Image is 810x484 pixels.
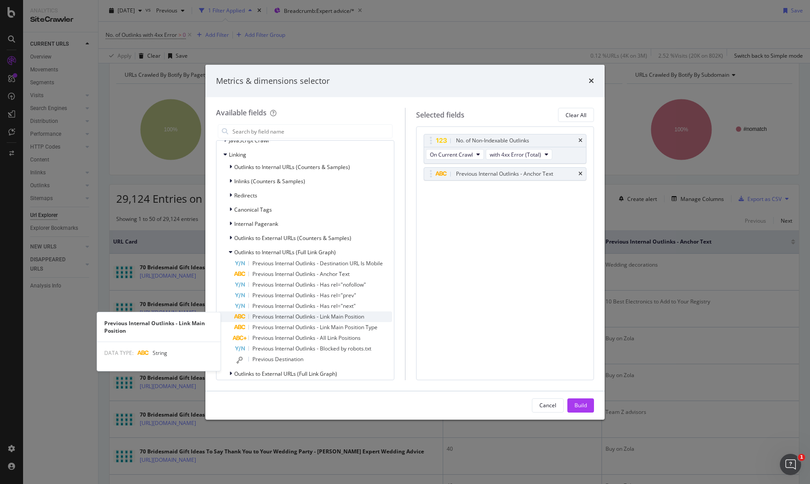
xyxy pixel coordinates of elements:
[252,323,377,331] span: Previous Internal Outlinks - Link Main Position Type
[574,401,587,409] div: Build
[252,345,371,352] span: Previous Internal Outlinks - Blocked by robots.txt
[216,75,330,87] div: Metrics & dimensions selector
[456,169,553,178] div: Previous Internal Outlinks - Anchor Text
[234,177,305,185] span: Inlinks (Counters & Samples)
[234,192,257,199] span: Redirects
[539,401,556,409] div: Cancel
[780,454,801,475] iframe: Intercom live chat
[252,313,364,320] span: Previous Internal Outlinks - Link Main Position
[490,151,541,158] span: with 4xx Error (Total)
[234,234,351,242] span: Outlinks to External URLs (Counters & Samples)
[252,291,356,299] span: Previous Internal Outlinks - Has rel="prev"
[234,163,350,171] span: Outlinks to Internal URLs (Counters & Samples)
[424,134,587,164] div: No. of Non-Indexable OutlinkstimesOn Current Crawlwith 4xx Error (Total)
[252,334,361,342] span: Previous Internal Outlinks - All Link Positions
[578,171,582,177] div: times
[486,149,552,160] button: with 4xx Error (Total)
[558,108,594,122] button: Clear All
[216,108,267,118] div: Available fields
[97,319,220,334] div: Previous Internal Outlinks - Link Main Position
[798,454,805,461] span: 1
[566,111,586,119] div: Clear All
[578,138,582,143] div: times
[234,220,278,228] span: Internal Pagerank
[234,370,337,378] span: Outlinks to External URLs (Full Link Graph)
[232,125,392,138] input: Search by field name
[252,302,356,310] span: Previous Internal Outlinks - Has rel="next"
[424,167,587,181] div: Previous Internal Outlinks - Anchor Texttimes
[430,151,473,158] span: On Current Crawl
[567,398,594,413] button: Build
[589,75,594,87] div: times
[532,398,564,413] button: Cancel
[426,149,484,160] button: On Current Crawl
[456,136,529,145] div: No. of Non-Indexable Outlinks
[252,281,366,288] span: Previous Internal Outlinks - Has rel="nofollow"
[252,355,303,363] span: Previous Destination
[205,65,605,420] div: modal
[229,151,246,158] span: Linking
[252,270,350,278] span: Previous Internal Outlinks - Anchor Text
[416,110,464,120] div: Selected fields
[252,260,383,267] span: Previous Internal Outlinks - Destination URL Is Mobile
[234,248,336,256] span: Outlinks to Internal URLs (Full Link Graph)
[234,206,272,213] span: Canonical Tags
